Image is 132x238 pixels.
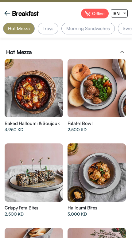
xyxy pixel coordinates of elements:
[68,120,93,127] span: Falafel Bowl
[5,211,24,217] span: 2.500 KD
[3,23,35,34] div: Hot Mezza
[68,127,87,133] span: 2.500 KD
[5,127,23,133] span: 3.950 KD
[68,211,87,217] span: 3.000 KD
[118,48,126,56] mat-icon: expand_less
[5,205,38,211] span: Crispy Feta Bites
[68,205,97,211] span: Halloumi Bites
[81,9,109,18] div: Offline
[38,23,58,34] div: Trays
[113,11,120,16] span: EN
[85,11,91,16] img: Offline%20Icon.svg
[12,9,39,18] span: Breakfast
[61,23,115,34] div: Morning Sandwiches
[5,120,60,127] span: Baked Halloumi & Soujouk
[4,10,10,16] img: header%20back%20button.svg
[6,48,32,56] span: Hot Mezza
